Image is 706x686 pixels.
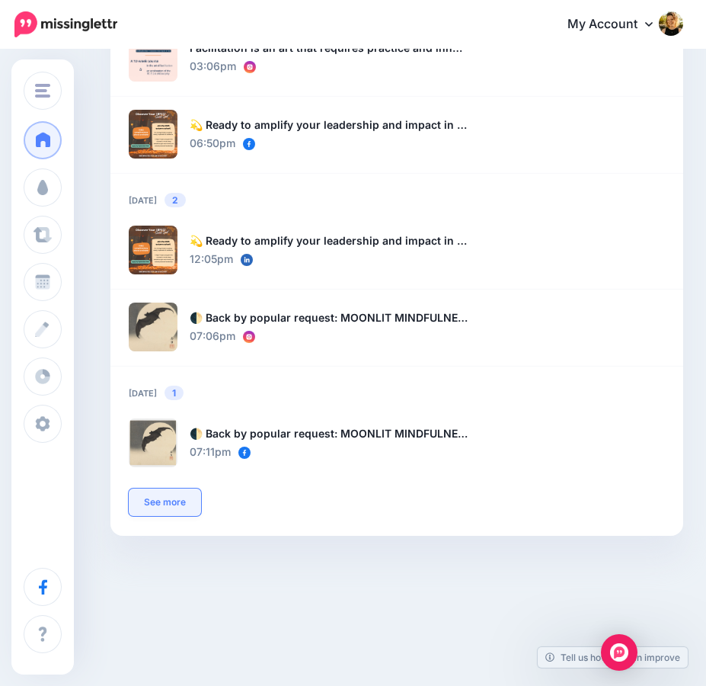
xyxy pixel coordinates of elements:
[190,252,233,265] span: 12:05pm
[165,193,186,207] span: 2
[190,136,235,149] span: 06:50pm
[243,138,255,150] img: facebook-square.png
[165,386,184,400] span: 1
[14,11,117,37] img: Missinglettr
[243,331,255,343] img: instagram-square.png
[552,6,683,43] a: My Account
[538,647,688,668] a: Tell us how we can improve
[190,309,468,327] div: 🌓 Back by popular request: MOONLIT MINDFULNESS 🌗 Join us [DATE][DATE] under September’s full moon...
[190,59,236,72] span: 03:06pm
[601,634,637,671] div: Open Intercom Messenger
[190,116,468,134] div: 💫 Ready to amplify your leadership and impact in the advocacy space? Instructor [PERSON_NAME] is ...
[190,445,231,458] span: 07:11pm
[129,489,201,516] a: See more
[190,232,468,250] div: 💫 Ready to amplify your leadership and impact in the advocacy space? Instructor [PERSON_NAME] is ...
[190,425,468,443] div: 🌓 Back by popular request: MOONLIT MINDFULNESS 🌗 Join us [DATE][DATE] under September’s full moon...
[129,194,665,208] h5: [DATE]
[244,61,256,73] img: instagram-square.png
[238,447,251,459] img: facebook-square.png
[190,329,235,342] span: 07:06pm
[241,254,253,266] img: linkedin-square.png
[129,386,665,401] h5: [DATE]
[35,84,50,98] img: menu.png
